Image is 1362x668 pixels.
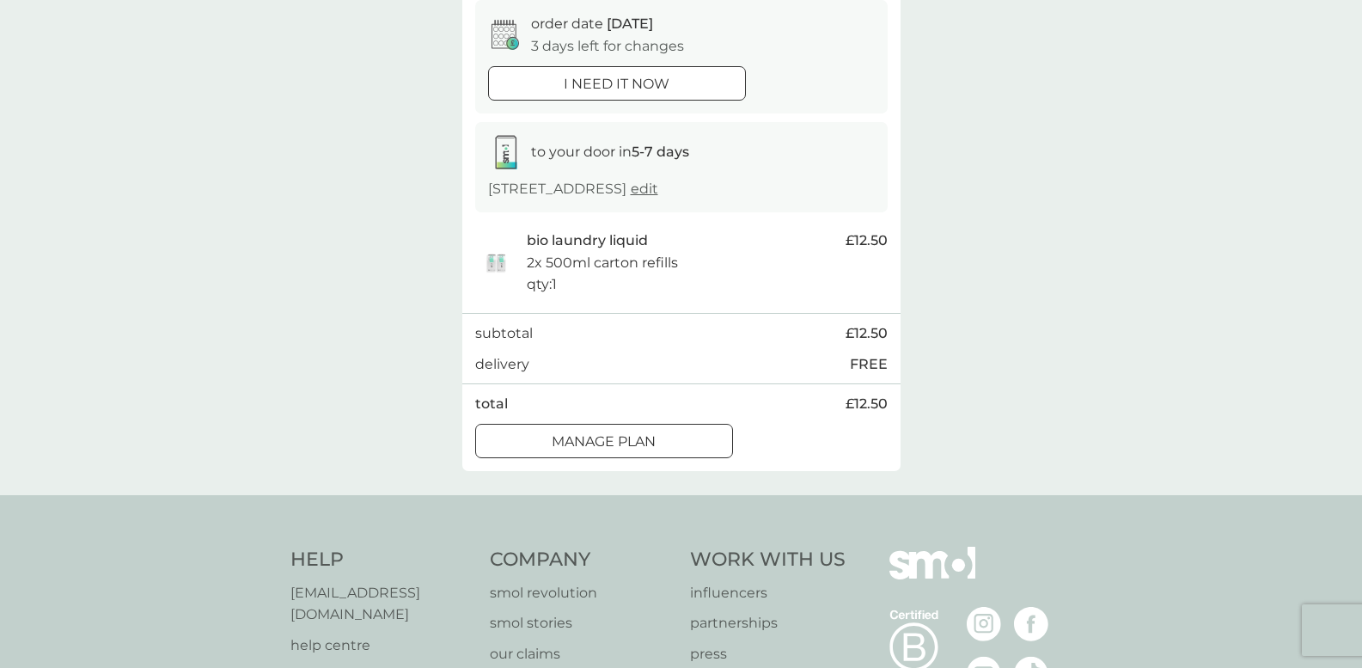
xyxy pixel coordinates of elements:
[290,547,473,573] h4: Help
[527,230,648,252] p: bio laundry liquid
[527,273,557,296] p: qty : 1
[290,582,473,626] a: [EMAIL_ADDRESS][DOMAIN_NAME]
[1014,607,1048,641] img: visit the smol Facebook page
[475,424,733,458] button: Manage plan
[846,230,888,252] span: £12.50
[690,643,846,665] a: press
[552,431,656,453] p: Manage plan
[490,582,673,604] a: smol revolution
[531,13,653,35] p: order date
[607,15,653,32] span: [DATE]
[490,547,673,573] h4: Company
[527,252,678,274] p: 2x 500ml carton refills
[290,634,473,657] a: help centre
[632,144,689,160] strong: 5-7 days
[967,607,1001,641] img: visit the smol Instagram page
[488,178,658,200] p: [STREET_ADDRESS]
[531,35,684,58] p: 3 days left for changes
[490,643,673,665] a: our claims
[889,547,975,605] img: smol
[564,73,669,95] p: i need it now
[690,582,846,604] a: influencers
[690,612,846,634] a: partnerships
[475,322,533,345] p: subtotal
[490,612,673,634] a: smol stories
[690,547,846,573] h4: Work With Us
[475,393,508,415] p: total
[631,181,658,197] a: edit
[846,393,888,415] span: £12.50
[846,322,888,345] span: £12.50
[531,144,689,160] span: to your door in
[475,353,529,376] p: delivery
[850,353,888,376] p: FREE
[488,66,746,101] button: i need it now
